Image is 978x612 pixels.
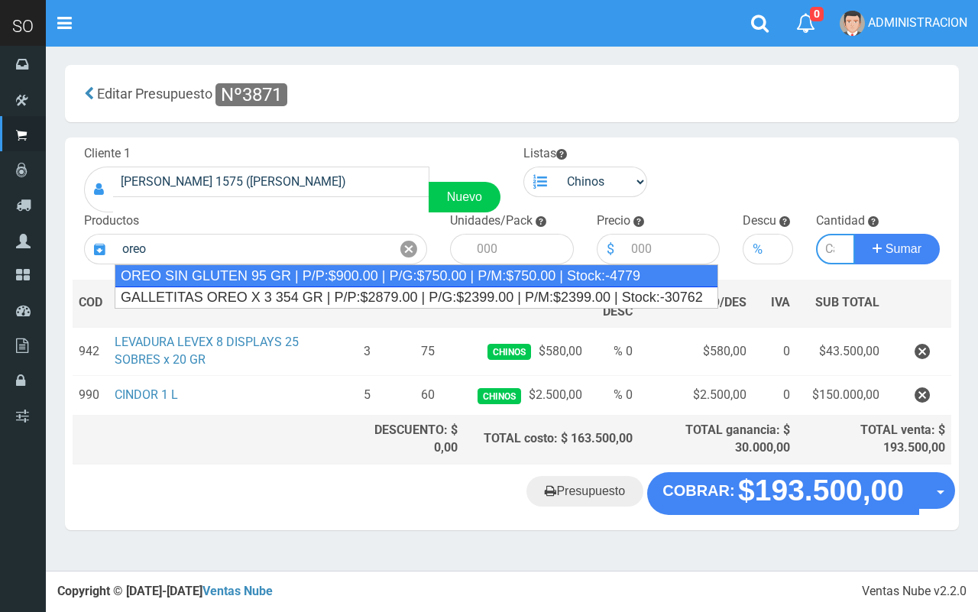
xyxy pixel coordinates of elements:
span: Nº3871 [215,83,287,106]
span: 0 [810,7,824,21]
div: TOTAL venta: $ 193.500,00 [802,422,945,457]
div: % [743,234,772,264]
td: $43.500,00 [796,327,886,375]
div: GALLETITAS OREO X 3 354 GR | P/P:$2879.00 | P/G:$2399.00 | P/M:$2399.00 | Stock:-30762 [115,287,717,308]
td: $150.000,00 [796,376,886,416]
strong: $193.500,00 [738,474,904,507]
div: OREO SIN GLUTEN 95 GR | P/P:$900.00 | P/G:$750.00 | P/M:$750.00 | Stock:-4779 [115,264,718,287]
span: Chinos [478,388,521,404]
input: 000 [623,234,721,264]
label: Productos [84,212,139,230]
a: Ventas Nube [202,584,273,598]
label: Cliente 1 [84,145,131,163]
label: Descu [743,212,776,230]
a: LEVADURA LEVEX 8 DISPLAYS 25 SOBRES x 20 GR [115,335,299,367]
td: 990 [73,376,108,416]
strong: Copyright © [DATE]-[DATE] [57,584,273,598]
div: $ [597,234,623,264]
td: $580,00 [464,327,588,375]
td: 60 [392,376,463,416]
td: 3 [342,327,392,375]
td: 942 [73,327,108,375]
td: 75 [392,327,463,375]
input: Cantidad [816,234,855,264]
span: Chinos [487,344,531,360]
span: % DESC [603,287,633,319]
a: CINDOR 1 L [115,387,178,402]
th: DES [108,280,342,328]
label: Unidades/Pack [450,212,533,230]
a: Nuevo [429,182,500,212]
input: Introduzca el nombre del producto [115,234,391,264]
div: TOTAL costo: $ 163.500,00 [470,430,633,448]
button: COBRAR: $193.500,00 [647,472,919,515]
label: Listas [523,145,567,163]
td: 0 [753,327,796,375]
td: 0 [753,376,796,416]
input: 000 [772,234,793,264]
div: TOTAL ganancia: $ 30.000,00 [645,422,790,457]
td: $2.500,00 [639,376,752,416]
a: Presupuesto [526,476,643,507]
div: DESCUENTO: $ 0,00 [348,422,458,457]
div: Ventas Nube v2.2.0 [862,583,967,601]
span: Sumar [886,242,921,255]
input: Consumidor Final [113,167,429,197]
span: SUB TOTAL [815,294,879,312]
td: $580,00 [639,327,752,375]
td: % 0 [588,327,639,375]
strong: COBRAR: [662,482,734,499]
span: IVA [771,295,790,309]
img: User Image [840,11,865,36]
label: Cantidad [816,212,865,230]
button: Sumar [854,234,940,264]
td: % 0 [588,376,639,416]
label: Precio [597,212,630,230]
input: 000 [469,234,574,264]
td: 5 [342,376,392,416]
th: COD [73,280,108,328]
span: Editar Presupuesto [97,86,212,102]
td: $2.500,00 [464,376,588,416]
span: ADMINISTRACION [868,15,967,30]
